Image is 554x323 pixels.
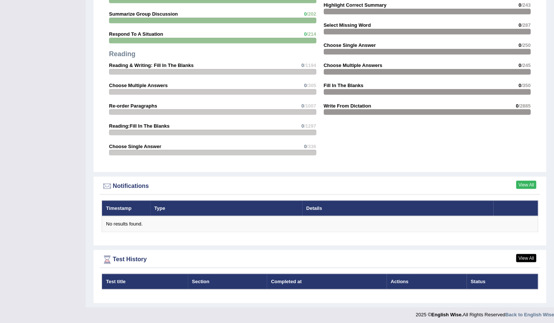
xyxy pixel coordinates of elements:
span: 0 [301,123,304,128]
strong: Choose Multiple Answers [109,83,168,88]
strong: Choose Single Answer [109,143,161,149]
span: /1007 [304,103,316,108]
span: /1194 [304,63,316,68]
th: Test title [102,274,188,289]
a: Back to English Wise [505,311,554,317]
strong: Write From Dictation [324,103,371,108]
strong: Re-order Paragraphs [109,103,157,108]
strong: Respond To A Situation [109,31,163,37]
span: 0 [516,103,518,108]
th: Section [188,274,267,289]
strong: Reading [109,50,135,58]
span: 0 [304,11,307,17]
span: /336 [307,143,316,149]
span: 0 [518,63,521,68]
span: /245 [521,63,531,68]
div: No results found. [106,220,534,227]
span: 0 [518,22,521,28]
span: /350 [521,83,531,88]
strong: Reading & Writing: Fill In The Blanks [109,63,193,68]
th: Details [302,200,493,216]
a: View All [516,180,536,189]
span: /1297 [304,123,316,128]
th: Completed at [267,274,387,289]
th: Type [150,200,302,216]
span: /2885 [518,103,531,108]
strong: Highlight Correct Summary [324,2,387,8]
div: 2025 © All Rights Reserved [416,307,554,318]
div: Notifications [102,180,538,192]
strong: Choose Single Answer [324,42,376,48]
span: 0 [518,2,521,8]
th: Actions [387,274,467,289]
strong: Summarize Group Discussion [109,11,178,17]
span: /214 [307,31,316,37]
span: /305 [307,83,316,88]
span: /287 [521,22,531,28]
div: Test History [102,254,538,265]
a: View All [516,254,536,262]
th: Status [467,274,538,289]
span: 0 [301,63,304,68]
span: 0 [304,83,307,88]
strong: Reading:Fill In The Blanks [109,123,170,128]
span: /250 [521,42,531,48]
span: 0 [304,143,307,149]
th: Timestamp [102,200,150,216]
span: /202 [307,11,316,17]
span: 0 [304,31,307,37]
span: /243 [521,2,531,8]
strong: Select Missing Word [324,22,371,28]
strong: Fill In The Blanks [324,83,364,88]
strong: English Wise. [431,311,462,317]
span: 0 [518,83,521,88]
strong: Choose Multiple Answers [324,63,382,68]
span: 0 [518,42,521,48]
span: 0 [301,103,304,108]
